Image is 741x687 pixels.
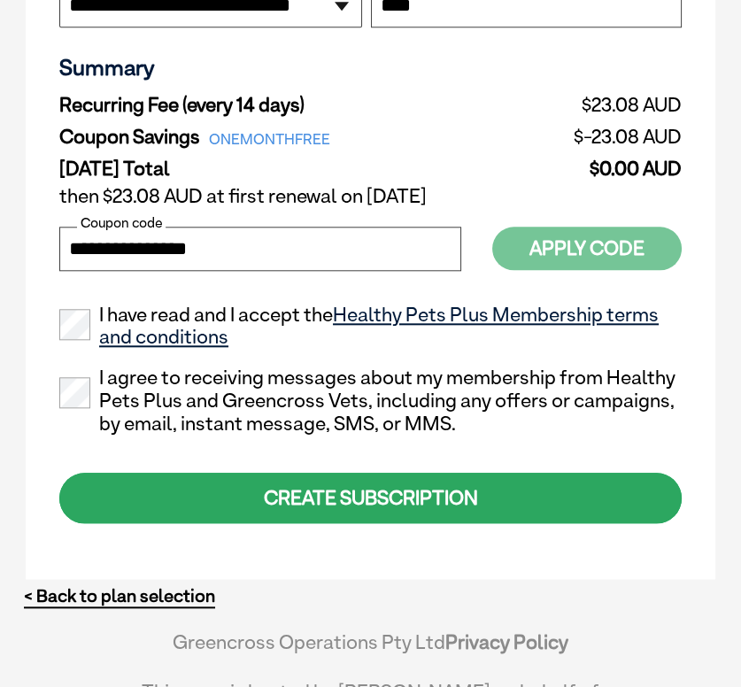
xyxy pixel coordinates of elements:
[77,215,166,231] label: Coupon code
[59,309,90,340] input: I have read and I accept theHealthy Pets Plus Membership terms and conditions
[59,121,506,153] td: Coupon Savings
[200,127,339,151] span: ONEMONTHFREE
[445,630,568,653] a: Privacy Policy
[59,377,90,408] input: I agree to receiving messages about my membership from Healthy Pets Plus and Greencross Vets, inc...
[59,367,682,435] label: I agree to receiving messages about my membership from Healthy Pets Plus and Greencross Vets, inc...
[506,89,682,121] td: $23.08 AUD
[59,153,506,181] td: [DATE] Total
[59,181,682,212] td: then $23.08 AUD at first renewal on [DATE]
[506,153,682,181] td: $0.00 AUD
[114,630,627,671] div: Greencross Operations Pty Ltd
[59,304,682,350] label: I have read and I accept the
[492,227,682,270] button: Apply Code
[59,54,682,81] h3: Summary
[59,89,506,121] td: Recurring Fee (every 14 days)
[59,473,682,523] div: CREATE SUBSCRIPTION
[99,303,659,349] a: Healthy Pets Plus Membership terms and conditions
[506,121,682,153] td: $-23.08 AUD
[24,585,215,607] a: < Back to plan selection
